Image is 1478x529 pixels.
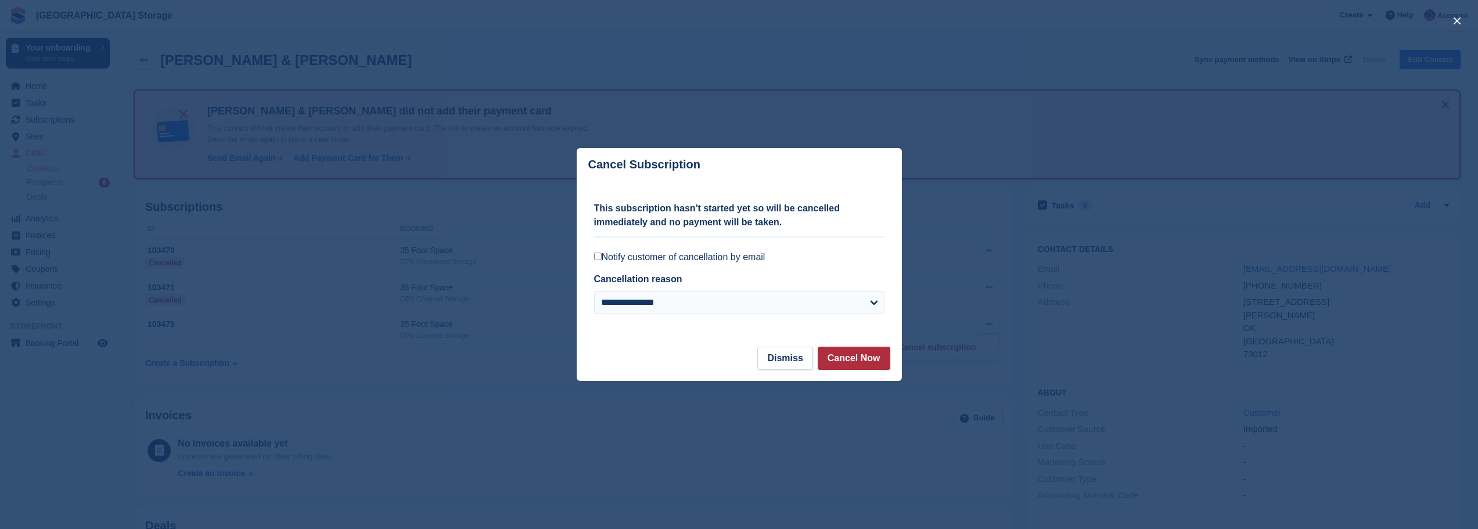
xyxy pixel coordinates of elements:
[818,347,890,370] button: Cancel Now
[588,158,700,171] p: Cancel Subscription
[757,347,812,370] button: Dismiss
[594,201,884,229] p: This subscription hasn't started yet so will be cancelled immediately and no payment will be taken.
[594,253,602,260] input: Notify customer of cancellation by email
[594,274,682,284] label: Cancellation reason
[1448,12,1466,30] button: close
[594,251,884,263] label: Notify customer of cancellation by email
